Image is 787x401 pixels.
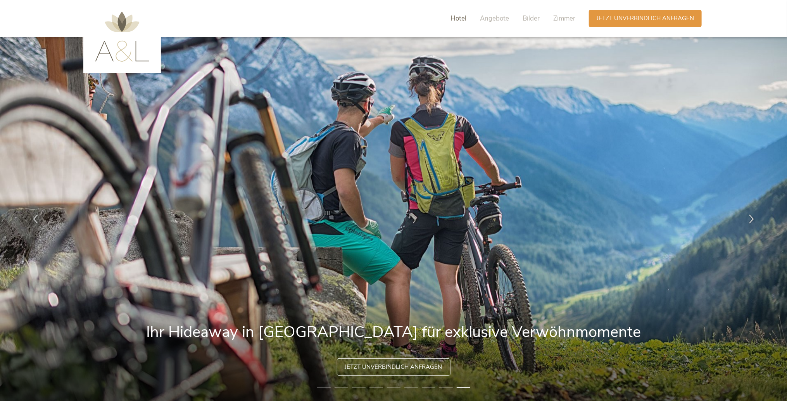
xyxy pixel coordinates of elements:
[553,14,575,23] span: Zimmer
[597,14,694,22] span: Jetzt unverbindlich anfragen
[95,12,149,62] img: AMONTI & LUNARIS Wellnessresort
[523,14,540,23] span: Bilder
[450,14,466,23] span: Hotel
[345,363,442,371] span: Jetzt unverbindlich anfragen
[480,14,509,23] span: Angebote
